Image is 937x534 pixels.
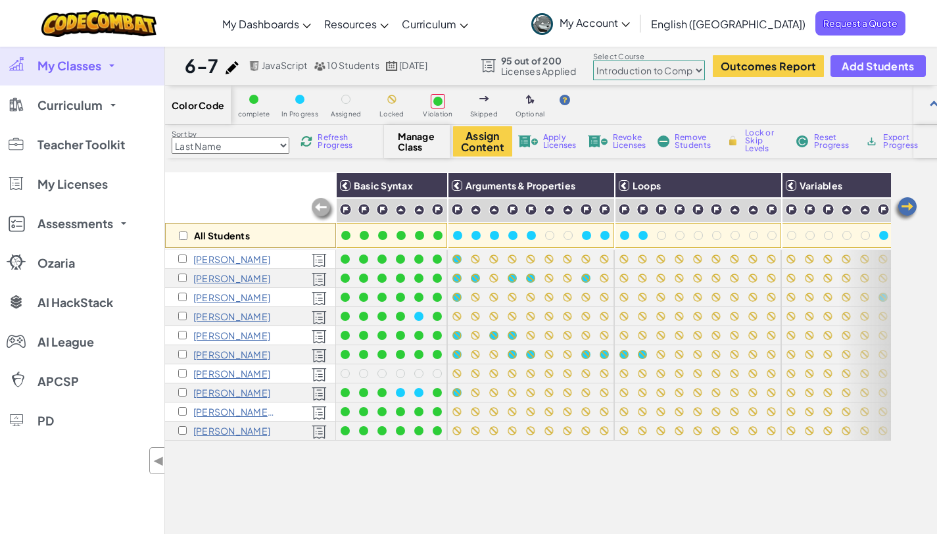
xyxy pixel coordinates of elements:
[804,203,816,216] img: IconChallengeLevel.svg
[815,11,905,36] a: Request a Quote
[376,203,389,216] img: IconChallengeLevel.svg
[526,95,535,105] img: IconOptionalLevel.svg
[153,451,164,470] span: ◀
[633,180,661,191] span: Loops
[300,135,312,147] img: IconReload.svg
[453,126,512,157] button: Assign Content
[892,196,919,222] img: Arrow_Left.png
[222,17,299,31] span: My Dashboards
[506,203,519,216] img: IconChallengeLevel.svg
[613,133,646,149] span: Revoke Licenses
[796,135,809,147] img: IconReset.svg
[37,139,125,151] span: Teacher Toolkit
[501,66,577,76] span: Licenses Applied
[193,425,270,436] p: Sterling Wohlfahrt
[312,329,327,344] img: Licensed
[238,110,270,118] span: complete
[193,311,270,322] p: Ruby Nunez
[312,349,327,363] img: Licensed
[318,133,358,149] span: Refresh Progress
[658,135,669,147] img: IconRemoveStudents.svg
[37,99,103,111] span: Curriculum
[312,253,327,268] img: Licensed
[312,291,327,306] img: Licensed
[593,51,705,62] label: Select Course
[281,110,318,118] span: In Progress
[398,131,437,152] span: Manage Class
[379,110,404,118] span: Locked
[193,254,270,264] p: Priya Annamalai
[745,129,784,153] span: Lock or Skip Levels
[865,135,878,147] img: IconArchive.svg
[692,203,704,216] img: IconChallengeLevel.svg
[713,55,824,77] button: Outcomes Report
[673,203,686,216] img: IconChallengeLevel.svg
[324,17,377,31] span: Resources
[172,129,289,139] label: Sort by
[37,336,94,348] span: AI League
[841,205,852,216] img: IconPracticeLevel.svg
[172,100,224,110] span: Color Code
[395,6,475,41] a: Curriculum
[312,310,327,325] img: Licensed
[395,205,406,216] img: IconPracticeLevel.svg
[37,297,113,308] span: AI HackStack
[675,133,714,149] span: Remove Students
[560,16,630,30] span: My Account
[562,205,573,216] img: IconPracticeLevel.svg
[765,203,778,216] img: IconChallengeLevel.svg
[414,205,425,216] img: IconPracticeLevel.svg
[402,17,456,31] span: Curriculum
[312,406,327,420] img: Licensed
[726,135,740,147] img: IconLock.svg
[710,203,723,216] img: IconChallengeLevel.svg
[327,59,379,71] span: 10 Students
[637,203,649,216] img: IconChallengeLevel.svg
[560,95,570,105] img: IconHint.svg
[580,203,592,216] img: IconChallengeLevel.svg
[339,203,352,216] img: IconChallengeLevel.svg
[193,368,270,379] p: Kai Rosales
[399,59,427,71] span: [DATE]
[531,13,553,35] img: avatar
[262,59,307,71] span: JavaScript
[312,425,327,439] img: Licensed
[185,53,219,78] h1: 6-7
[226,61,239,74] img: iconPencil.svg
[830,55,925,77] button: Add Students
[655,203,667,216] img: IconChallengeLevel.svg
[312,272,327,287] img: Licensed
[598,203,611,216] img: IconChallengeLevel.svg
[470,205,481,216] img: IconPracticeLevel.svg
[525,3,637,44] a: My Account
[193,406,276,417] p: Quini Windham
[822,203,834,216] img: IconChallengeLevel.svg
[516,110,545,118] span: Optional
[544,205,555,216] img: IconPracticeLevel.svg
[310,197,336,223] img: Arrow_Left_Inactive.png
[479,96,489,101] img: IconSkippedLevel.svg
[748,205,759,216] img: IconPracticeLevel.svg
[883,133,923,149] span: Export Progress
[193,330,270,341] p: Charlotte Powell
[193,387,270,398] p: Paul Thawng
[651,17,805,31] span: English ([GEOGRAPHIC_DATA])
[423,110,452,118] span: Violation
[318,6,395,41] a: Resources
[312,368,327,382] img: Licensed
[644,6,812,41] a: English ([GEOGRAPHIC_DATA])
[814,133,853,149] span: Reset Progress
[842,61,914,72] span: Add Students
[37,60,101,72] span: My Classes
[193,292,270,303] p: J. P. Mitchell
[525,203,537,216] img: IconChallengeLevel.svg
[470,110,498,118] span: Skipped
[877,203,890,216] img: IconChallengeLevel.svg
[785,203,798,216] img: IconChallengeLevel.svg
[618,203,631,216] img: IconChallengeLevel.svg
[41,10,156,37] img: CodeCombat logo
[194,230,250,241] p: All Students
[859,205,871,216] img: IconPracticeLevel.svg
